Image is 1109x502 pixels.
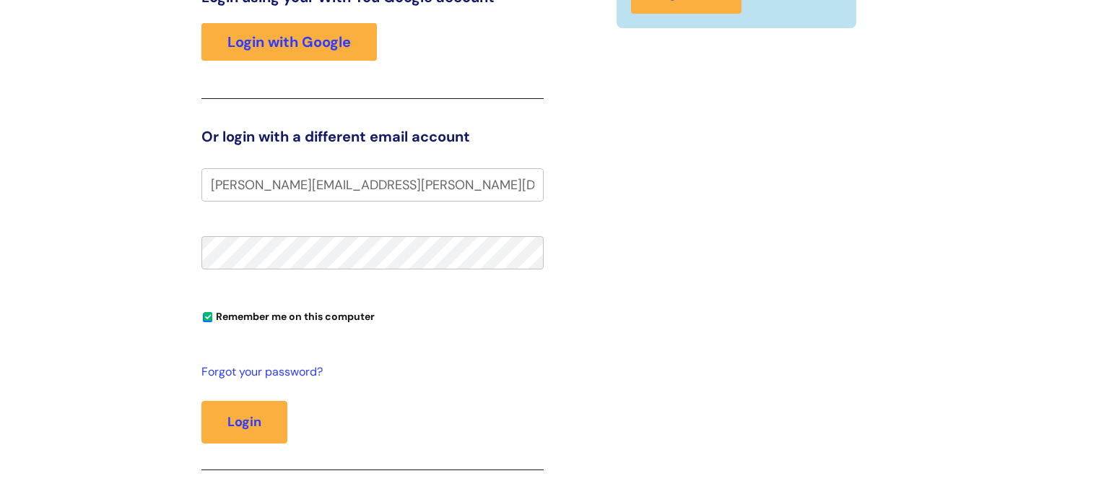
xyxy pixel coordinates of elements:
a: Forgot your password? [201,362,536,383]
button: Login [201,401,287,443]
input: Remember me on this computer [203,313,212,322]
div: You can uncheck this option if you're logging in from a shared device [201,304,544,327]
label: Remember me on this computer [201,307,375,323]
h3: Or login with a different email account [201,128,544,145]
a: Login with Google [201,23,377,61]
input: Your e-mail address [201,168,544,202]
